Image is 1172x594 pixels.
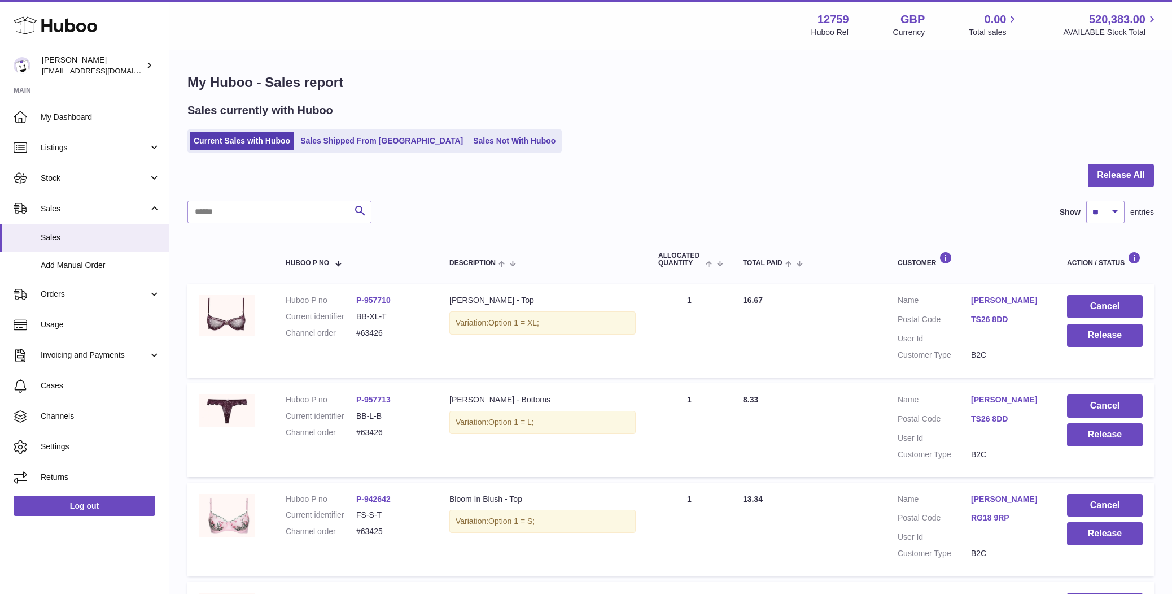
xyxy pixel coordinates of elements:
a: 520,383.00 AVAILABLE Stock Total [1063,12,1158,38]
span: Description [449,259,496,267]
span: AVAILABLE Stock Total [1063,27,1158,38]
a: Sales Not With Huboo [469,132,559,150]
a: P-942642 [356,495,391,504]
dt: Postal Code [898,414,971,427]
div: Bloom In Blush - Top [449,494,636,505]
span: Total sales [969,27,1019,38]
span: Returns [41,472,160,483]
dd: BB-XL-T [356,311,427,322]
div: [PERSON_NAME] [42,55,143,76]
dd: FS-S-T [356,510,427,521]
a: 0.00 Total sales [969,12,1019,38]
dd: B2C [971,449,1044,460]
dd: #63426 [356,427,427,438]
div: Currency [893,27,925,38]
a: [PERSON_NAME] [971,295,1044,306]
h2: Sales currently with Huboo [187,103,333,118]
img: 127591716467724.png [199,394,255,427]
span: 520,383.00 [1089,12,1145,27]
dd: #63425 [356,526,427,537]
span: Cases [41,380,160,391]
dt: User Id [898,532,971,543]
div: Variation: [449,311,636,335]
dt: Postal Code [898,513,971,526]
span: Settings [41,441,160,452]
span: 8.33 [743,395,758,404]
dt: Customer Type [898,350,971,361]
img: 127591716467870.png [199,494,255,537]
span: Option 1 = S; [488,517,535,526]
a: P-957713 [356,395,391,404]
button: Cancel [1067,494,1143,517]
button: Cancel [1067,394,1143,418]
td: 1 [647,483,732,576]
span: Usage [41,319,160,330]
a: Sales Shipped From [GEOGRAPHIC_DATA] [296,132,467,150]
strong: GBP [900,12,925,27]
div: Huboo Ref [811,27,849,38]
span: Listings [41,142,148,153]
span: [EMAIL_ADDRESS][DOMAIN_NAME] [42,66,166,75]
dd: #63426 [356,328,427,339]
dt: User Id [898,433,971,444]
span: Option 1 = L; [488,418,534,427]
a: P-957710 [356,296,391,305]
dd: B2C [971,548,1044,559]
dt: Name [898,394,971,408]
dt: Postal Code [898,314,971,328]
div: Customer [898,252,1044,267]
a: TS26 8DD [971,414,1044,424]
dt: Customer Type [898,548,971,559]
span: Channels [41,411,160,422]
td: 1 [647,383,732,477]
a: Current Sales with Huboo [190,132,294,150]
label: Show [1060,207,1081,218]
dt: Current identifier [286,510,356,521]
span: Huboo P no [286,259,329,267]
dt: Channel order [286,526,356,537]
button: Release [1067,522,1143,545]
dt: Customer Type [898,449,971,460]
span: Option 1 = XL; [488,318,539,327]
span: entries [1130,207,1154,218]
h1: My Huboo - Sales report [187,73,1154,92]
a: [PERSON_NAME] [971,494,1044,505]
dd: B2C [971,350,1044,361]
div: [PERSON_NAME] - Bottoms [449,394,636,405]
span: Stock [41,173,148,184]
strong: 12759 [817,12,849,27]
dt: Current identifier [286,311,356,322]
span: 0.00 [985,12,1007,27]
span: Total paid [743,259,782,267]
dt: Name [898,494,971,508]
div: [PERSON_NAME] - Top [449,295,636,306]
dt: Huboo P no [286,394,356,405]
a: TS26 8DD [971,314,1044,325]
dt: Name [898,295,971,309]
dt: Huboo P no [286,494,356,505]
dd: BB-L-B [356,411,427,422]
span: Invoicing and Payments [41,350,148,361]
img: sofiapanwar@unndr.com [14,57,30,74]
a: Log out [14,496,155,516]
td: 1 [647,284,732,378]
a: [PERSON_NAME] [971,394,1044,405]
button: Release All [1088,164,1154,187]
span: 13.34 [743,495,763,504]
button: Release [1067,324,1143,347]
div: Variation: [449,411,636,434]
button: Release [1067,423,1143,446]
span: Add Manual Order [41,260,160,271]
span: My Dashboard [41,112,160,123]
span: 16.67 [743,296,763,305]
span: Sales [41,203,148,214]
dt: Current identifier [286,411,356,422]
dt: Channel order [286,328,356,339]
div: Action / Status [1067,252,1143,267]
span: ALLOCATED Quantity [658,252,703,267]
dt: Channel order [286,427,356,438]
div: Variation: [449,510,636,533]
span: Sales [41,232,160,243]
span: Orders [41,289,148,300]
button: Cancel [1067,295,1143,318]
